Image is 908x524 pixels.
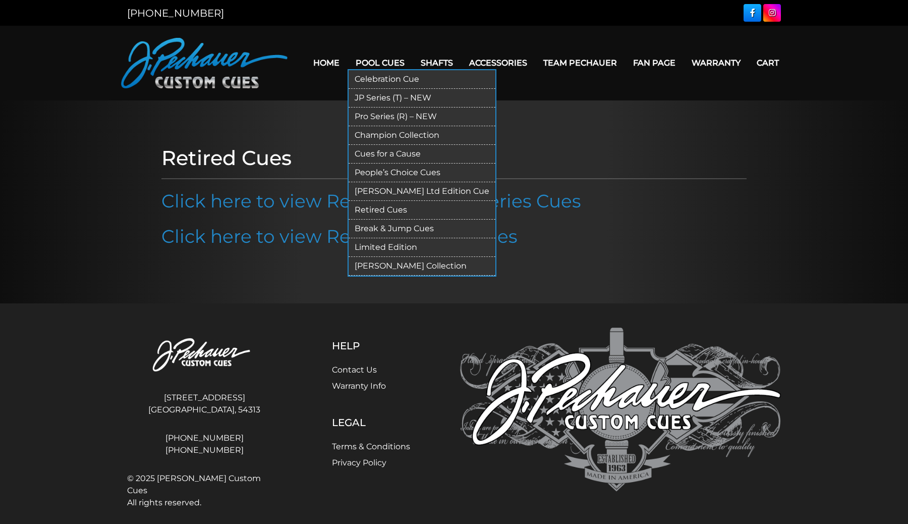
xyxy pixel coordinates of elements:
a: Terms & Conditions [332,442,410,451]
a: [PHONE_NUMBER] [127,7,224,19]
a: [PHONE_NUMBER] [127,432,281,444]
h1: Retired Cues [161,146,747,170]
a: Home [305,50,348,76]
a: Fan Page [625,50,684,76]
a: Click here to view Retired JP & Pro Series Cues [161,190,581,212]
a: Privacy Policy [332,458,386,467]
a: [PHONE_NUMBER] [127,444,281,456]
a: Warranty [684,50,749,76]
a: [PERSON_NAME] Collection [349,257,495,276]
a: [PERSON_NAME] Ltd Edition Cue [349,182,495,201]
a: Retired Cues [349,201,495,220]
h5: Help [332,340,410,352]
a: Warranty Info [332,381,386,391]
img: Pechauer Custom Cues [121,38,288,88]
a: Pro Series (R) – NEW [349,108,495,126]
a: Shafts [413,50,461,76]
a: Cart [749,50,787,76]
a: People’s Choice Cues [349,164,495,182]
img: Pechauer Custom Cues [127,328,281,384]
address: [STREET_ADDRESS] [GEOGRAPHIC_DATA], 54313 [127,388,281,420]
img: Pechauer Custom Cues [460,328,781,492]
a: Click here to view Retired Limited Cues [161,225,518,247]
a: Limited Edition [349,238,495,257]
a: Team Pechauer [535,50,625,76]
a: JP Series (T) – NEW [349,89,495,108]
a: Champion Collection [349,126,495,145]
a: Celebration Cue [349,70,495,89]
h5: Legal [332,416,410,429]
a: Cues for a Cause [349,145,495,164]
a: Break & Jump Cues [349,220,495,238]
a: Accessories [461,50,535,76]
a: Pool Cues [348,50,413,76]
a: Contact Us [332,365,377,375]
span: © 2025 [PERSON_NAME] Custom Cues All rights reserved. [127,473,281,509]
